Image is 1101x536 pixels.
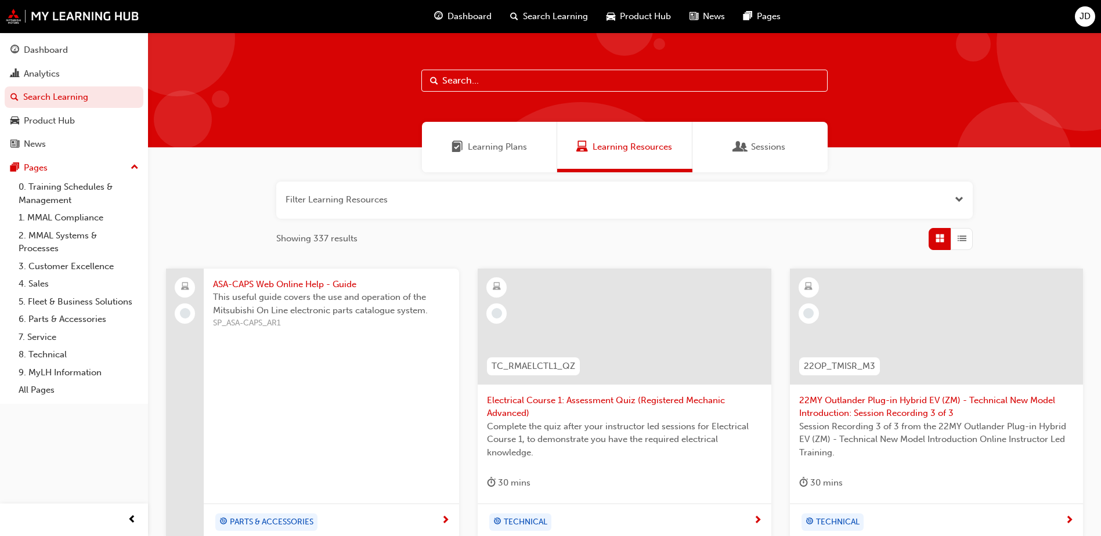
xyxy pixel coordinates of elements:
[14,275,143,293] a: 4. Sales
[493,280,501,295] span: learningResourceType_ELEARNING-icon
[510,9,518,24] span: search-icon
[213,291,450,317] span: This useful guide covers the use and operation of the Mitsubishi On Line electronic parts catalog...
[14,346,143,364] a: 8. Technical
[452,140,463,154] span: Learning Plans
[735,140,746,154] span: Sessions
[501,5,597,28] a: search-iconSearch Learning
[493,515,501,530] span: target-icon
[14,328,143,346] a: 7. Service
[14,209,143,227] a: 1. MMAL Compliance
[799,394,1074,420] span: 22MY Outlander Plug-in Hybrid EV (ZM) - Technical New Model Introduction: Session Recording 3 of 3
[5,157,143,179] button: Pages
[430,74,438,88] span: Search
[24,44,68,57] div: Dashboard
[14,178,143,209] a: 0. Training Schedules & Management
[5,110,143,132] a: Product Hub
[5,37,143,157] button: DashboardAnalyticsSearch LearningProduct HubNews
[492,360,575,373] span: TC_RMAELCTL1_QZ
[487,476,530,490] div: 30 mins
[1065,516,1074,526] span: next-icon
[14,310,143,328] a: 6. Parts & Accessories
[10,69,19,79] span: chart-icon
[487,394,761,420] span: Electrical Course 1: Assessment Quiz (Registered Mechanic Advanced)
[128,513,136,527] span: prev-icon
[447,10,492,23] span: Dashboard
[799,476,843,490] div: 30 mins
[10,116,19,126] span: car-icon
[607,9,615,24] span: car-icon
[690,9,698,24] span: news-icon
[753,516,762,526] span: next-icon
[5,133,143,155] a: News
[14,258,143,276] a: 3. Customer Excellence
[504,516,547,529] span: TECHNICAL
[620,10,671,23] span: Product Hub
[181,280,189,295] span: laptop-icon
[14,227,143,258] a: 2. MMAL Systems & Processes
[680,5,734,28] a: news-iconNews
[14,381,143,399] a: All Pages
[5,63,143,85] a: Analytics
[743,9,752,24] span: pages-icon
[692,122,828,172] a: SessionsSessions
[5,86,143,108] a: Search Learning
[487,476,496,490] span: duration-icon
[803,308,814,318] span: learningRecordVerb_NONE-icon
[751,140,785,154] span: Sessions
[10,139,19,150] span: news-icon
[10,45,19,56] span: guage-icon
[422,122,557,172] a: Learning PlansLearning Plans
[5,39,143,61] a: Dashboard
[24,137,46,151] div: News
[557,122,692,172] a: Learning ResourcesLearning Resources
[131,160,139,175] span: up-icon
[10,163,19,173] span: pages-icon
[213,317,450,330] span: SP_ASA-CAPS_AR1
[213,278,450,291] span: ASA-CAPS Web Online Help - Guide
[219,515,228,530] span: target-icon
[6,9,139,24] img: mmal
[24,161,48,175] div: Pages
[24,67,60,81] div: Analytics
[597,5,680,28] a: car-iconProduct Hub
[14,293,143,311] a: 5. Fleet & Business Solutions
[936,232,944,245] span: Grid
[180,308,190,318] span: learningRecordVerb_NONE-icon
[487,420,761,459] span: Complete the quiz after your instructor led sessions for Electrical Course 1, to demonstrate you ...
[576,140,588,154] span: Learning Resources
[434,9,443,24] span: guage-icon
[703,10,725,23] span: News
[441,516,450,526] span: next-icon
[816,516,860,529] span: TECHNICAL
[468,140,527,154] span: Learning Plans
[799,420,1074,459] span: Session Recording 3 of 3 from the 22MY Outlander Plug-in Hybrid EV (ZM) - Technical New Model Int...
[10,92,19,103] span: search-icon
[593,140,672,154] span: Learning Resources
[492,308,502,318] span: learningRecordVerb_NONE-icon
[958,232,966,245] span: List
[14,364,143,382] a: 9. MyLH Information
[276,232,358,245] span: Showing 337 results
[955,193,963,207] button: Open the filter
[24,114,75,128] div: Product Hub
[1075,6,1095,27] button: JD
[425,5,501,28] a: guage-iconDashboard
[734,5,790,28] a: pages-iconPages
[806,515,814,530] span: target-icon
[804,280,813,295] span: learningResourceType_ELEARNING-icon
[1080,10,1091,23] span: JD
[799,476,808,490] span: duration-icon
[804,360,875,373] span: 22OP_TMISR_M3
[757,10,781,23] span: Pages
[523,10,588,23] span: Search Learning
[230,516,313,529] span: PARTS & ACCESSORIES
[421,70,828,92] input: Search...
